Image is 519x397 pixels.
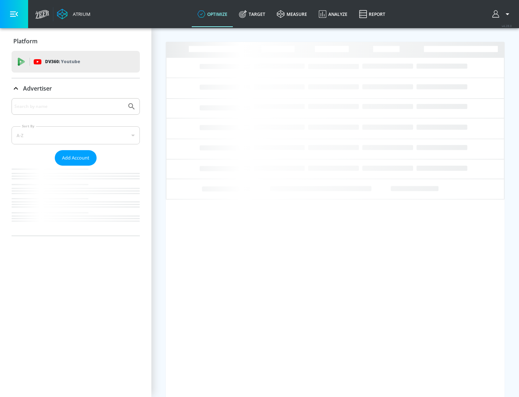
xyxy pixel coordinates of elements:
p: DV360: [45,58,80,66]
div: A-Z [12,126,140,144]
p: Youtube [61,58,80,65]
button: Add Account [55,150,97,166]
div: Atrium [70,11,90,17]
a: optimize [192,1,233,27]
a: Target [233,1,271,27]
span: Add Account [62,154,89,162]
p: Platform [13,37,37,45]
div: DV360: Youtube [12,51,140,73]
div: Platform [12,31,140,51]
p: Advertiser [23,84,52,92]
div: Advertiser [12,78,140,99]
a: measure [271,1,313,27]
input: Search by name [14,102,124,111]
label: Sort By [21,124,36,128]
span: v 4.28.0 [502,24,512,28]
a: Analyze [313,1,353,27]
a: Report [353,1,391,27]
a: Atrium [57,9,90,19]
div: Advertiser [12,98,140,236]
nav: list of Advertiser [12,166,140,236]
